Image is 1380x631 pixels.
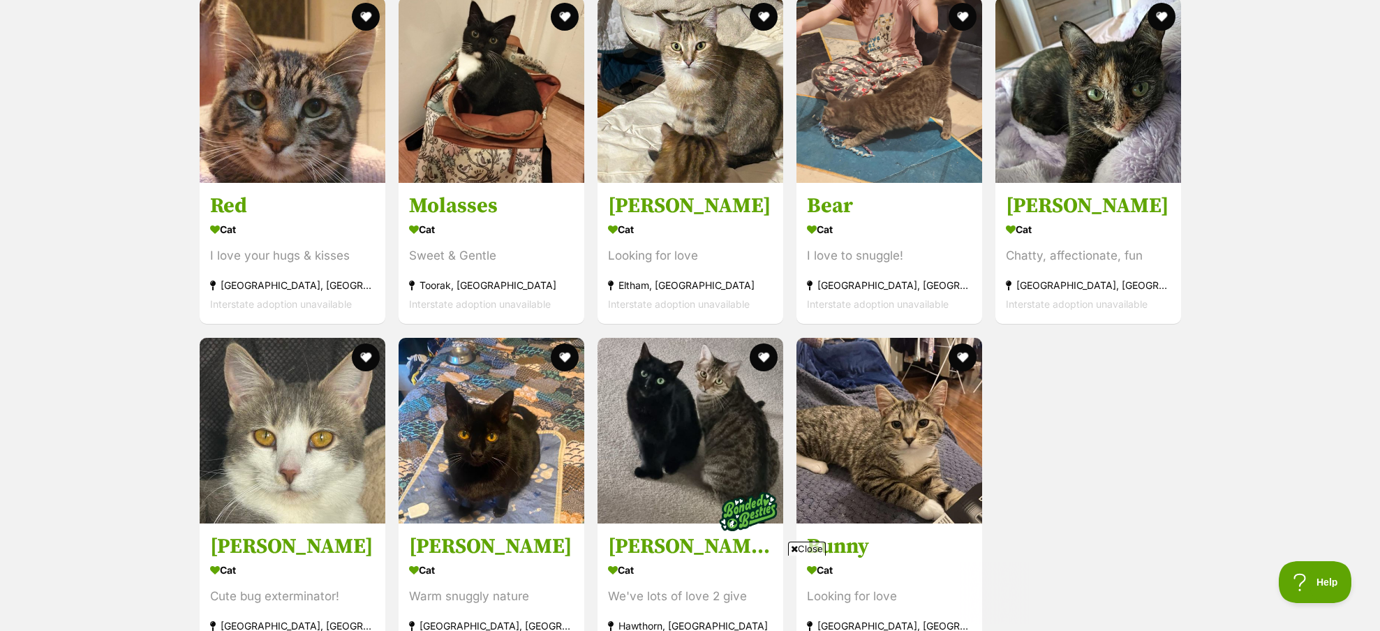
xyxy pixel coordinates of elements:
div: Eltham, [GEOGRAPHIC_DATA] [608,276,773,295]
div: I love to snuggle! [807,247,972,266]
h3: Molasses [409,193,574,220]
img: bonded besties [713,477,783,547]
div: Cat [210,220,375,240]
div: I love your hugs & kisses [210,247,375,266]
button: favourite [352,3,380,31]
span: Interstate adoption unavailable [210,299,352,311]
div: Cat [210,560,375,580]
div: [GEOGRAPHIC_DATA], [GEOGRAPHIC_DATA] [1006,276,1171,295]
h3: [PERSON_NAME] [1006,193,1171,220]
button: favourite [750,3,778,31]
iframe: Help Scout Beacon - Open [1279,561,1352,603]
button: favourite [949,343,977,371]
div: Cute bug exterminator! [210,587,375,606]
img: Bunny [796,338,982,524]
div: Chatty, affectionate, fun [1006,247,1171,266]
button: favourite [750,343,778,371]
button: favourite [551,343,579,371]
span: Interstate adoption unavailable [1006,299,1148,311]
a: [PERSON_NAME] Cat Looking for love Eltham, [GEOGRAPHIC_DATA] Interstate adoption unavailable favo... [598,183,783,325]
a: [PERSON_NAME] Cat Chatty, affectionate, fun [GEOGRAPHIC_DATA], [GEOGRAPHIC_DATA] Interstate adopt... [995,183,1181,325]
div: Sweet & Gentle [409,247,574,266]
div: [GEOGRAPHIC_DATA], [GEOGRAPHIC_DATA] [210,276,375,295]
div: [GEOGRAPHIC_DATA], [GEOGRAPHIC_DATA] [807,276,972,295]
button: favourite [949,3,977,31]
div: Looking for love [608,247,773,266]
img: Bianca [399,338,584,524]
span: Interstate adoption unavailable [409,299,551,311]
a: Bear Cat I love to snuggle! [GEOGRAPHIC_DATA], [GEOGRAPHIC_DATA] Interstate adoption unavailable ... [796,183,982,325]
div: Toorak, [GEOGRAPHIC_DATA] [409,276,574,295]
h3: [PERSON_NAME] & [PERSON_NAME] [608,533,773,560]
span: Interstate adoption unavailable [608,299,750,311]
button: favourite [352,343,380,371]
span: Interstate adoption unavailable [807,299,949,311]
img: Lil Sabrina [200,338,385,524]
div: Cat [1006,220,1171,240]
h3: Bear [807,193,972,220]
a: Molasses Cat Sweet & Gentle Toorak, [GEOGRAPHIC_DATA] Interstate adoption unavailable favourite [399,183,584,325]
button: favourite [551,3,579,31]
div: Cat [409,220,574,240]
h3: Bunny [807,533,972,560]
h3: Red [210,193,375,220]
img: Sara & Marley [598,338,783,524]
span: Close [788,542,826,556]
h3: [PERSON_NAME] [409,533,574,560]
h3: [PERSON_NAME] [210,533,375,560]
h3: [PERSON_NAME] [608,193,773,220]
div: Cat [608,220,773,240]
iframe: Advertisement [352,561,1029,624]
button: favourite [1148,3,1175,31]
a: Red Cat I love your hugs & kisses [GEOGRAPHIC_DATA], [GEOGRAPHIC_DATA] Interstate adoption unavai... [200,183,385,325]
div: Cat [807,220,972,240]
